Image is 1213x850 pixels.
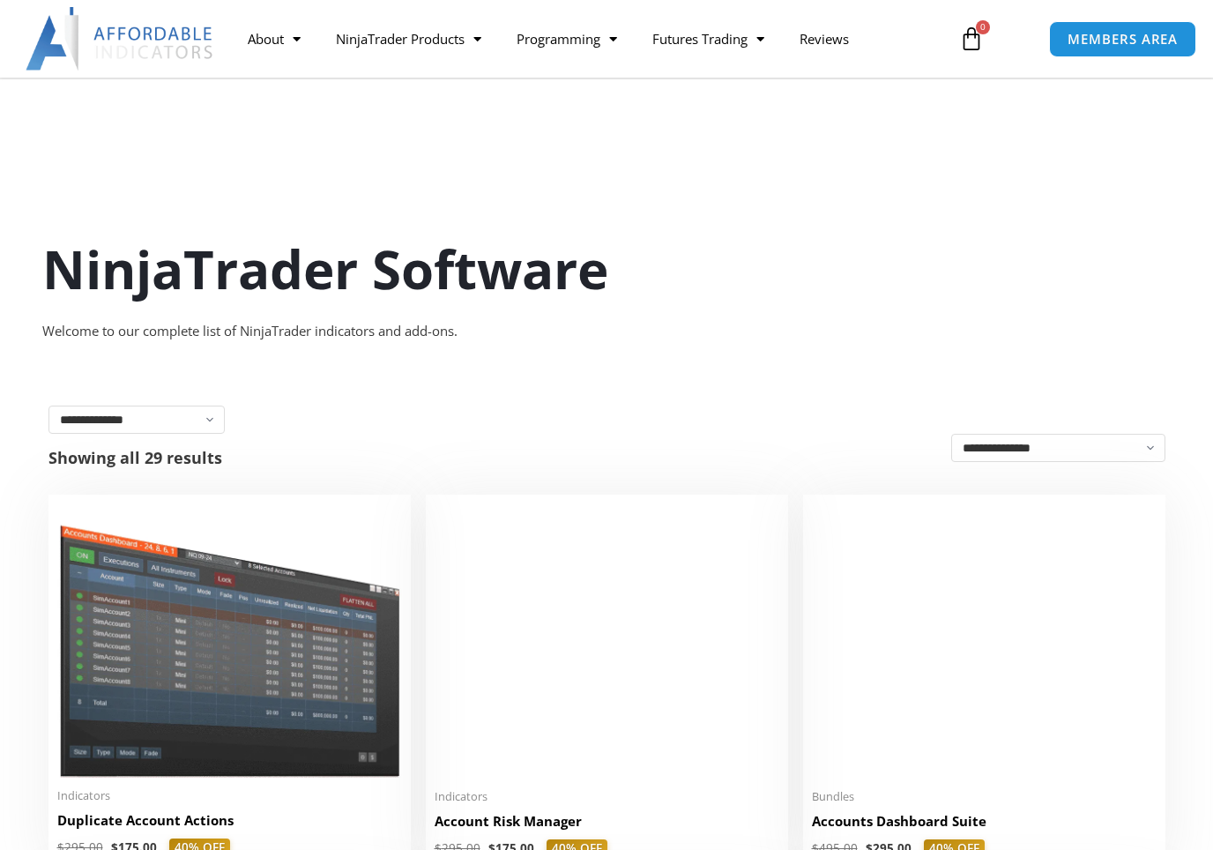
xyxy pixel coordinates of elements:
span: Bundles [812,789,1157,804]
a: Account Risk Manager [435,812,779,839]
a: MEMBERS AREA [1049,21,1196,57]
a: 0 [933,13,1010,64]
h2: Account Risk Manager [435,812,779,831]
a: Duplicate Account Actions [57,811,402,839]
select: Shop order [951,434,1165,462]
span: 0 [976,20,990,34]
img: Accounts Dashboard Suite [812,503,1157,779]
a: Reviews [782,19,867,59]
h1: NinjaTrader Software [42,232,1171,306]
a: Programming [499,19,635,59]
a: Accounts Dashboard Suite [812,812,1157,839]
img: LogoAI | Affordable Indicators – NinjaTrader [26,7,215,71]
a: NinjaTrader Products [318,19,499,59]
img: Account Risk Manager [435,503,779,778]
span: MEMBERS AREA [1068,33,1178,46]
h2: Duplicate Account Actions [57,811,402,830]
span: Indicators [57,788,402,803]
div: Welcome to our complete list of NinjaTrader indicators and add-ons. [42,319,1171,344]
span: Indicators [435,789,779,804]
a: About [230,19,318,59]
p: Showing all 29 results [48,450,222,466]
h2: Accounts Dashboard Suite [812,812,1157,831]
a: Futures Trading [635,19,782,59]
nav: Menu [230,19,946,59]
img: Duplicate Account Actions [57,503,402,778]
